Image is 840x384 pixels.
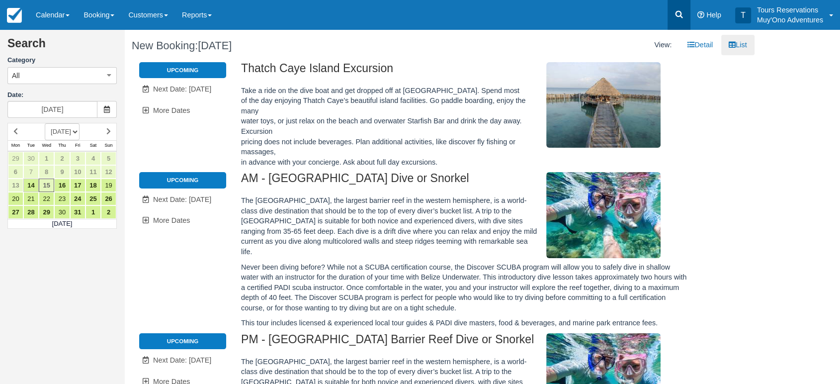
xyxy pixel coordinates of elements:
a: 28 [23,205,39,219]
a: 27 [8,205,23,219]
a: Next Date: [DATE] [139,190,226,210]
h2: AM - [GEOGRAPHIC_DATA] Dive or Snorkel [241,172,687,191]
li: View: [647,35,679,55]
img: M296-1 [546,62,661,148]
a: Detail [680,35,720,55]
a: 22 [39,192,54,205]
span: Next Date: [DATE] [153,356,211,364]
th: Sun [101,140,116,151]
a: 24 [70,192,85,205]
p: Muy'Ono Adventures [757,15,823,25]
a: 7 [23,165,39,179]
span: More Dates [153,216,190,224]
a: Next Date: [DATE] [139,79,226,99]
a: 2 [101,205,116,219]
a: 1 [39,152,54,165]
a: 19 [101,179,116,192]
a: 17 [70,179,85,192]
img: checkfront-main-nav-mini-logo.png [7,8,22,23]
span: Next Date: [DATE] [153,195,211,203]
a: 30 [54,205,70,219]
a: 31 [70,205,85,219]
a: 12 [101,165,116,179]
a: List [721,35,754,55]
li: Upcoming [139,172,226,188]
a: 13 [8,179,23,192]
li: Upcoming [139,62,226,78]
span: Next Date: [DATE] [153,85,211,93]
a: 6 [8,165,23,179]
a: 9 [54,165,70,179]
h2: Thatch Caye Island Excursion [241,62,687,81]
a: 15 [39,179,54,192]
a: 14 [23,179,39,192]
a: 23 [54,192,70,205]
th: Wed [39,140,54,151]
a: 4 [85,152,101,165]
span: Help [706,11,721,19]
a: 1 [85,205,101,219]
a: 16 [54,179,70,192]
span: All [12,71,20,81]
th: Thu [54,140,70,151]
a: 8 [39,165,54,179]
a: 20 [8,192,23,205]
a: 25 [85,192,101,205]
p: Tours Reservations [757,5,823,15]
p: The [GEOGRAPHIC_DATA], the largest barrier reef in the western hemisphere, is a world-class dive ... [241,195,687,257]
th: Tue [23,140,39,151]
a: 2 [54,152,70,165]
a: 30 [23,152,39,165]
img: M294-1 [546,172,661,258]
p: Take a ride on the dive boat and get dropped off at [GEOGRAPHIC_DATA]. Spend most of the day enjo... [241,86,687,168]
li: Upcoming [139,333,226,349]
label: Category [7,56,117,65]
a: 29 [8,152,23,165]
th: Sat [85,140,101,151]
a: 26 [101,192,116,205]
a: Next Date: [DATE] [139,350,226,371]
div: T [735,7,751,23]
a: 29 [39,205,54,219]
p: Never been diving before? While not a SCUBA certification course, the Discover SCUBA program will... [241,262,687,313]
span: More Dates [153,106,190,114]
h2: PM - [GEOGRAPHIC_DATA] Barrier Reef Dive or Snorkel [241,333,687,352]
a: 3 [70,152,85,165]
span: [DATE] [198,39,232,52]
h2: Search [7,37,117,56]
th: Fri [70,140,85,151]
a: 5 [101,152,116,165]
th: Mon [8,140,23,151]
p: This tour includes licensed & experienced local tour guides & PADI dive masters, food & beverages... [241,318,687,328]
i: Help [697,11,704,18]
a: 18 [85,179,101,192]
h1: New Booking: [132,40,432,52]
label: Date: [7,91,117,100]
td: [DATE] [8,219,117,229]
a: 10 [70,165,85,179]
button: All [7,67,117,84]
a: 11 [85,165,101,179]
a: 21 [23,192,39,205]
